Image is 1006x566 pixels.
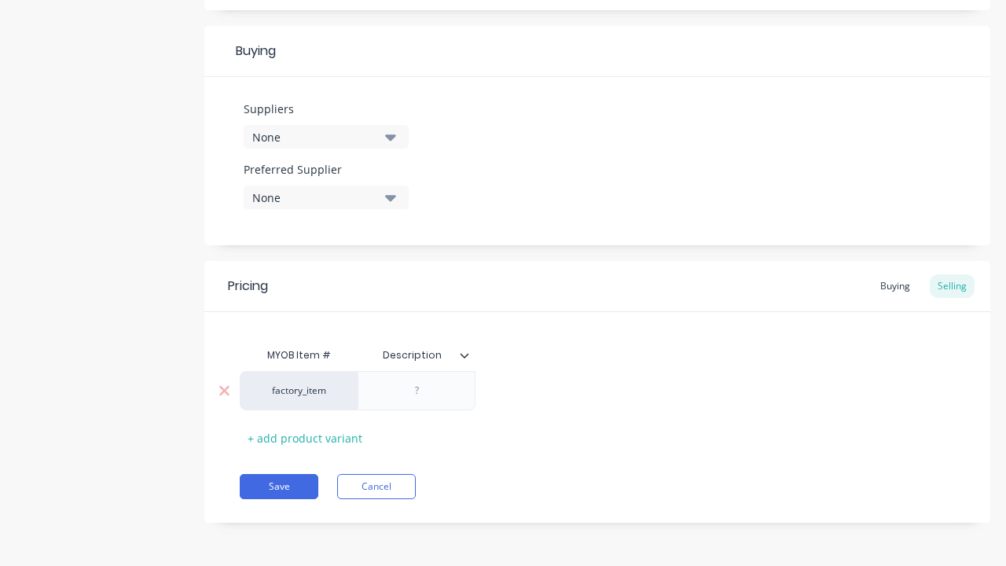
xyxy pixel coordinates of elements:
button: None [244,125,409,149]
label: Suppliers [244,101,409,117]
label: Preferred Supplier [244,161,409,178]
div: Buying [872,274,918,298]
div: Description [358,336,466,375]
button: Cancel [337,474,416,499]
div: Selling [930,274,975,298]
button: Save [240,474,318,499]
div: Description [358,340,475,371]
div: None [252,129,378,145]
div: Buying [204,26,990,77]
div: None [252,189,378,206]
div: + add product variant [240,426,370,450]
div: factory_item [240,371,475,410]
div: Pricing [228,277,268,296]
div: MYOB Item # [240,340,358,371]
div: factory_item [255,384,342,398]
button: None [244,186,409,209]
